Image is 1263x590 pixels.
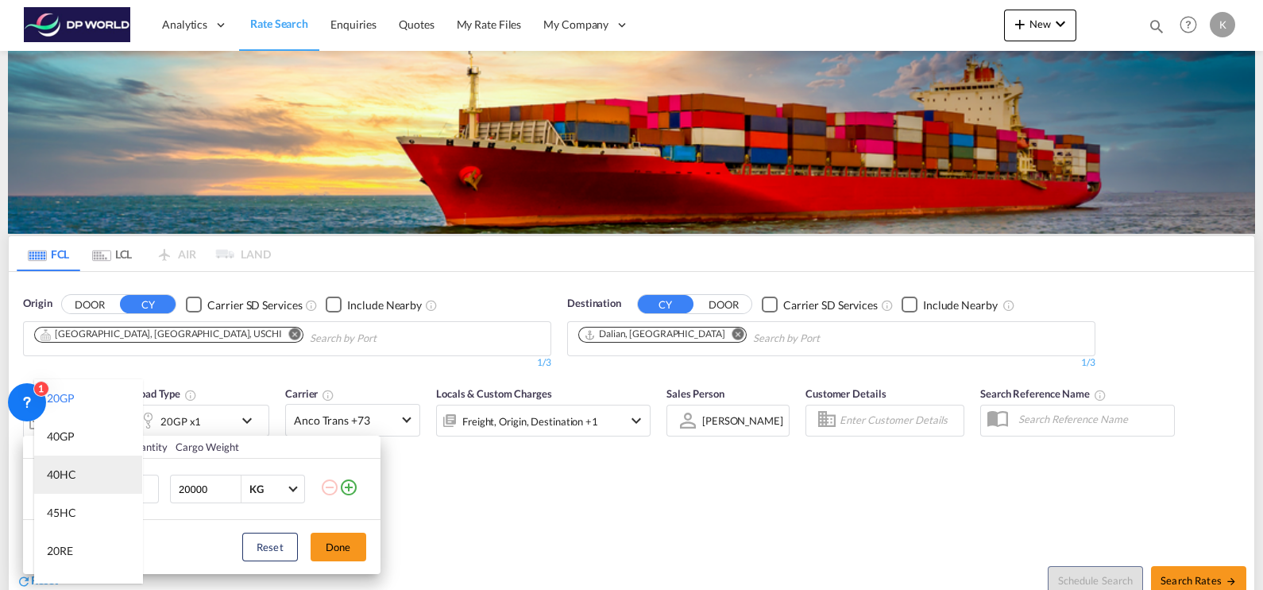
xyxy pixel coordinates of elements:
[47,429,75,444] div: 40GP
[47,467,76,483] div: 40HC
[47,390,75,406] div: 20GP
[47,543,73,559] div: 20RE
[47,505,76,521] div: 45HC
